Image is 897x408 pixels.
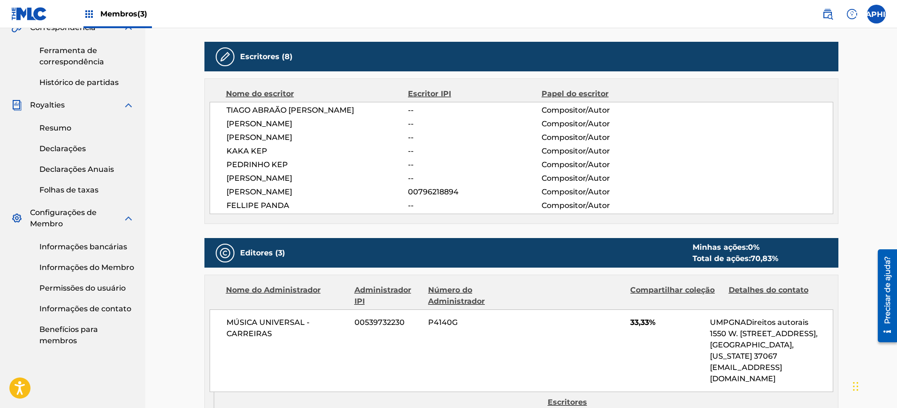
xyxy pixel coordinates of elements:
[39,45,134,68] a: Ferramenta de correspondência
[408,89,451,98] font: Escritor IPI
[240,52,279,61] font: Escritores
[100,9,137,18] font: Membros
[710,329,818,338] font: 1550 W. [STREET_ADDRESS],
[408,146,414,155] font: --
[871,246,897,346] iframe: Centro de Recursos
[630,285,715,294] font: Compartilhar coleção
[39,325,98,345] font: Benefícios para membros
[542,201,610,210] font: Compositor/Autor
[408,187,459,196] font: 00796218894
[39,164,134,175] a: Declarações Anuais
[226,119,292,128] font: [PERSON_NAME]
[39,304,131,313] font: Informações de contato
[542,133,610,142] font: Compositor/Autor
[850,363,897,408] iframe: Widget de bate-papo
[542,160,610,169] font: Compositor/Autor
[226,201,289,210] font: FELLIPE PANDA
[542,89,609,98] font: Papel do escritor
[11,7,47,21] img: Logotipo da MLC
[226,89,294,98] font: Nome do escritor
[428,318,458,327] font: P4140G
[753,243,760,252] font: %
[710,318,808,327] font: UMPGNADireitos autorais
[226,187,292,196] font: [PERSON_NAME]
[123,213,134,224] img: expandir
[822,8,833,20] img: procurar
[39,284,126,293] font: Permissões do usuário
[39,263,134,272] font: Informações do Membro
[11,213,23,224] img: Configurações de Membro
[83,8,95,20] img: Top Rightsholders
[428,285,485,306] font: Número do Administrador
[693,254,751,263] font: Total de ações:
[39,46,104,66] font: Ferramenta de correspondência
[867,5,886,23] div: Menu do usuário
[39,324,134,346] a: Benefícios para membros
[39,144,86,153] font: Declarações
[772,254,778,263] font: %
[226,318,309,338] font: MÚSICA UNIVERSAL - CARREIRAS
[226,133,292,142] font: [PERSON_NAME]
[226,146,267,155] font: KAKA KEP
[408,174,414,183] font: --
[39,283,134,294] a: Permissões do usuário
[542,119,610,128] font: Compositor/Autor
[542,146,610,155] font: Compositor/Autor
[542,174,610,183] font: Compositor/Autor
[39,77,134,88] a: Histórico de partidas
[11,100,23,111] img: Royalties
[39,262,134,273] a: Informações do Membro
[39,123,71,132] font: Resumo
[219,51,231,62] img: Escritores
[853,372,859,400] div: Arrastar
[408,160,414,169] font: --
[39,185,134,196] a: Folhas de taxas
[226,160,288,169] font: PEDRINHO KEP
[408,201,414,210] font: --
[137,9,147,18] font: (3)
[39,123,134,134] a: Resumo
[693,243,748,252] font: Minhas ações:
[846,8,858,20] img: ajuda
[30,208,97,228] font: Configurações de Membro
[39,78,119,87] font: Histórico de partidas
[39,242,127,251] font: Informações bancárias
[710,363,782,383] font: [EMAIL_ADDRESS][DOMAIN_NAME]
[408,119,414,128] font: --
[39,303,134,315] a: Informações de contato
[542,106,610,115] font: Compositor/Autor
[219,247,231,259] img: Editoras
[408,106,414,115] font: --
[818,5,837,23] a: Pesquisa pública
[123,100,134,111] img: expandir
[751,254,772,263] font: 70,83
[39,143,134,154] a: Declarações
[30,100,65,109] font: Royalties
[843,5,861,23] div: Ajuda
[226,106,354,115] font: TIAGO ABRAÃO [PERSON_NAME]
[240,248,273,257] font: Editores
[542,187,610,196] font: Compositor/Autor
[39,185,98,194] font: Folhas de taxas
[748,243,753,252] font: 0
[710,340,794,361] font: [GEOGRAPHIC_DATA], [US_STATE] 37067
[39,241,134,253] a: Informações bancárias
[275,248,285,257] font: (3)
[408,133,414,142] font: --
[226,285,321,294] font: Nome do Administrador
[39,165,114,174] font: Declarações Anuais
[354,285,411,306] font: Administrador IPI
[226,174,292,183] font: [PERSON_NAME]
[630,318,656,327] font: 33,33%
[729,285,808,294] font: Detalhes do contato
[354,318,405,327] font: 00539732230
[282,52,293,61] font: (8)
